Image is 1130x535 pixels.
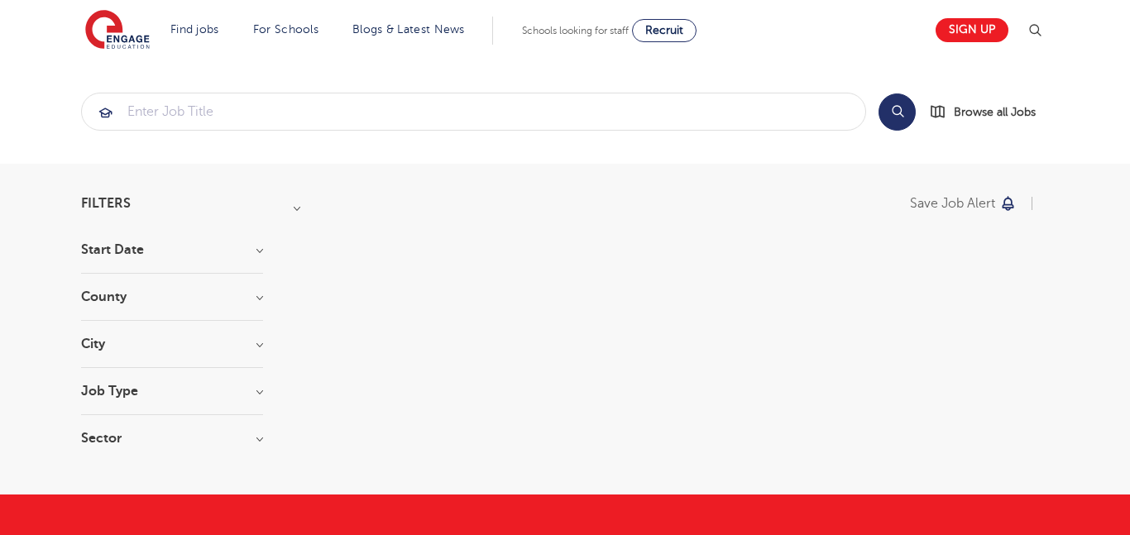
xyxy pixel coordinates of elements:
a: Sign up [936,18,1008,42]
img: Engage Education [85,10,150,51]
span: Browse all Jobs [954,103,1036,122]
a: Recruit [632,19,697,42]
span: Filters [81,197,131,210]
span: Recruit [645,24,683,36]
a: For Schools [253,23,318,36]
h3: Job Type [81,385,263,398]
button: Search [879,93,916,131]
input: Submit [82,93,865,130]
p: Save job alert [910,197,995,210]
button: Save job alert [910,197,1017,210]
span: Schools looking for staff [522,25,629,36]
h3: County [81,290,263,303]
h3: Sector [81,432,263,445]
h3: Start Date [81,243,263,256]
a: Find jobs [170,23,219,36]
a: Blogs & Latest News [352,23,465,36]
div: Submit [81,93,866,131]
h3: City [81,337,263,351]
a: Browse all Jobs [929,103,1049,122]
